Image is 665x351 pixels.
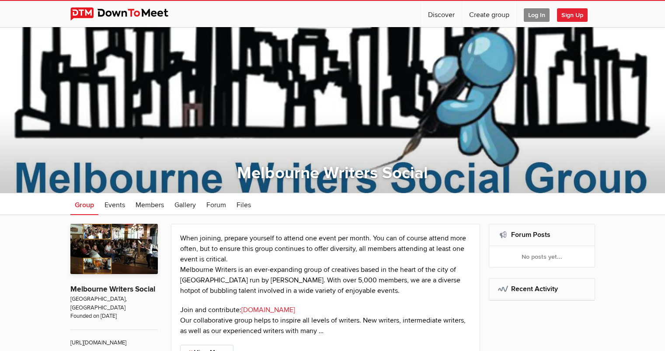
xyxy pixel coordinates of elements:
img: Melbourne Writers Social [70,224,158,274]
a: Discover [421,1,462,27]
a: Forum Posts [511,230,550,239]
a: Gallery [170,193,200,215]
span: Members [136,201,164,209]
span: [GEOGRAPHIC_DATA], [GEOGRAPHIC_DATA] [70,295,158,312]
span: Forum [206,201,226,209]
span: Gallery [174,201,196,209]
span: Log In [524,8,550,22]
span: [URL][DOMAIN_NAME] [70,330,158,347]
p: When joining, prepare yourself to attend one event per month. You can of course attend more often... [180,233,471,296]
h2: Recent Activity [498,278,586,299]
div: No posts yet... [489,246,595,267]
span: Files [237,201,251,209]
span: Events [104,201,125,209]
a: Group [70,193,98,215]
a: [DOMAIN_NAME] [241,306,295,314]
span: Sign Up [557,8,588,22]
img: DownToMeet [70,7,182,21]
a: Files [232,193,255,215]
a: Create group [462,1,516,27]
a: Members [131,193,168,215]
span: Group [75,201,94,209]
a: Events [100,193,129,215]
a: Log In [517,1,557,27]
span: Founded on [DATE] [70,312,158,320]
p: Join and contribute: Our collaborative group helps to inspire all levels of writers. New writers,... [180,305,471,336]
a: Forum [202,193,230,215]
a: Sign Up [557,1,595,27]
